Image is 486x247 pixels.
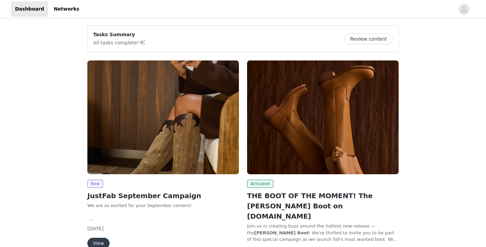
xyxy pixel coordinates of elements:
[87,241,110,246] a: View
[49,1,83,17] a: Networks
[254,230,309,235] strong: [PERSON_NAME] Boot
[87,60,239,174] img: JustFab
[93,31,146,38] p: Tasks Summary
[87,202,239,209] p: We are so excited for your September content!
[87,180,103,188] span: New
[247,180,273,188] span: Activated
[87,191,239,201] h2: JustFab September Campaign
[247,191,399,221] h2: THE BOOT OF THE MOMENT! The [PERSON_NAME] Boot on [DOMAIN_NAME]
[93,38,146,46] p: All tasks complete!
[461,4,467,15] div: avatar
[247,223,399,243] p: Join us in creating buzz around the hottest new release — the ! We're thrilled to invite you to b...
[247,60,399,174] img: JustFab
[344,33,393,44] button: Review content
[11,1,48,17] a: Dashboard
[87,226,103,231] span: [DATE]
